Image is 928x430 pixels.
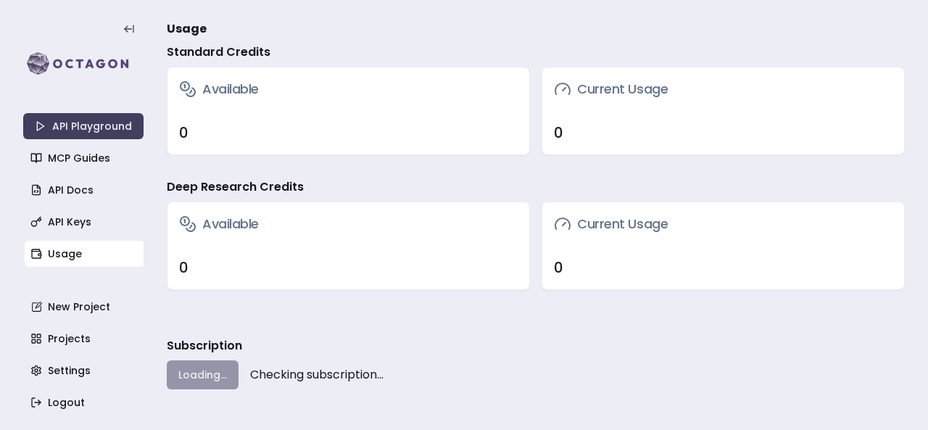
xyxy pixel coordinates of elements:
[179,79,259,99] h3: Available
[25,357,145,384] a: Settings
[25,294,145,320] a: New Project
[25,145,145,171] a: MCP Guides
[554,214,668,234] h3: Current Usage
[167,44,270,61] h4: Standard Credits
[179,257,518,278] div: 0
[250,366,384,384] span: Checking subscription...
[25,241,145,267] a: Usage
[25,177,145,203] a: API Docs
[25,389,145,415] a: Logout
[554,123,892,143] div: 0
[25,209,145,235] a: API Keys
[554,79,668,99] h3: Current Usage
[167,337,242,355] h3: Subscription
[167,178,304,196] h4: Deep Research Credits
[23,113,144,139] a: API Playground
[179,214,259,234] h3: Available
[23,49,144,78] img: logo-rect-yK7x_WSZ.svg
[179,123,518,143] div: 0
[554,257,892,278] div: 0
[25,326,145,352] a: Projects
[167,20,207,38] span: Usage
